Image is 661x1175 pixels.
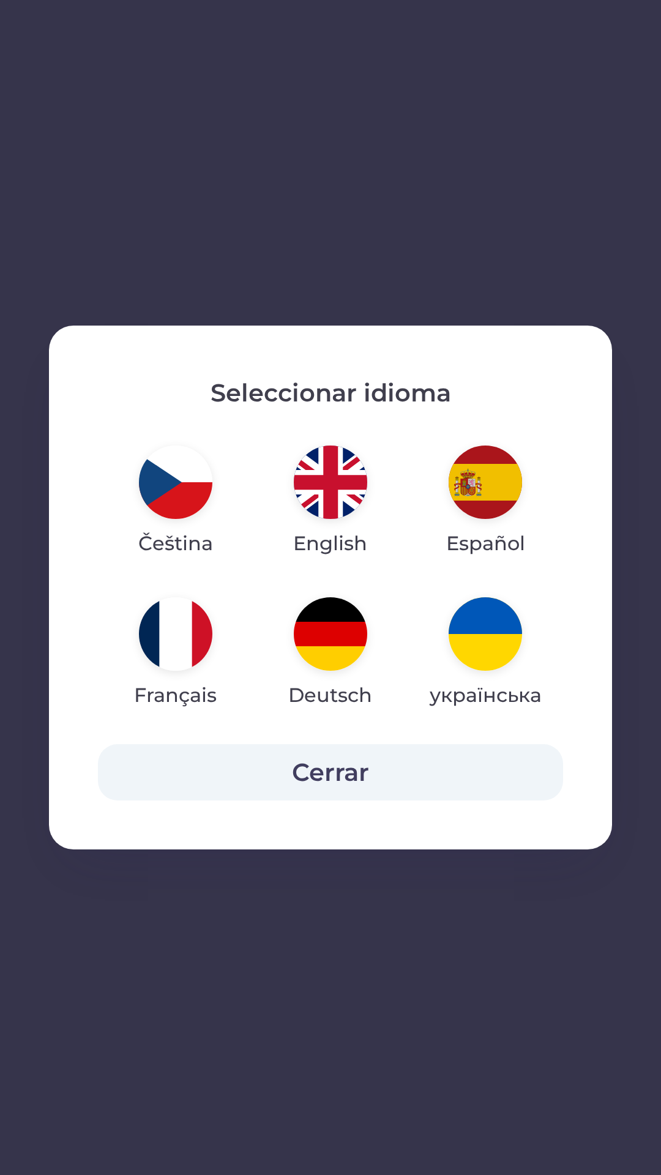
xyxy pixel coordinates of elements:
[105,587,246,720] button: Français
[139,446,212,519] img: cs flag
[449,446,522,519] img: es flag
[294,446,367,519] img: en flag
[139,597,212,671] img: fr flag
[109,436,242,568] button: Čeština
[293,529,367,558] p: English
[98,375,563,411] p: Seleccionar idioma
[408,587,563,720] button: українська
[449,597,522,671] img: uk flag
[259,587,401,720] button: Deutsch
[98,744,563,800] button: Cerrar
[138,529,213,558] p: Čeština
[288,681,372,710] p: Deutsch
[264,436,397,568] button: English
[294,597,367,671] img: de flag
[417,436,555,568] button: Español
[134,681,217,710] p: Français
[446,529,525,558] p: Español
[430,681,542,710] p: українська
